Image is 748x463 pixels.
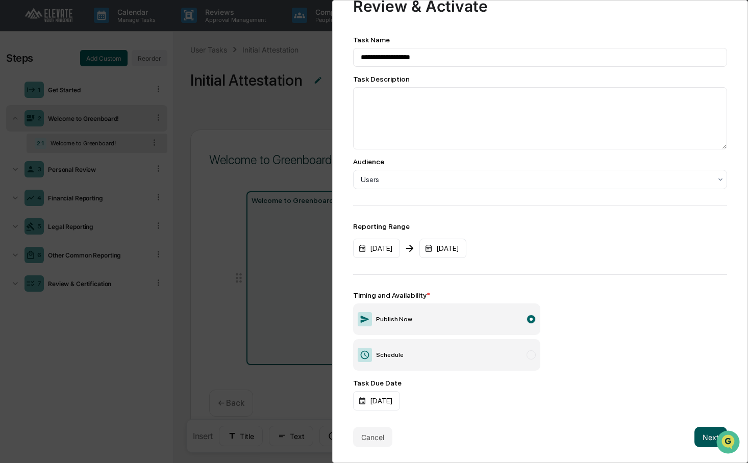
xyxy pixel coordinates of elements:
p: How can we help? [10,21,186,38]
div: Task Description [353,75,727,83]
span: Attestations [84,128,127,139]
span: Data Lookup [20,148,64,158]
label: Schedule [353,339,540,371]
span: Pylon [102,173,123,181]
div: 🗄️ [74,130,82,138]
div: Audience [353,158,384,166]
div: Task Due Date [353,379,727,387]
div: Timing and Availability [353,291,727,299]
div: We're available if you need us! [35,88,129,96]
div: Reporting Range [353,222,727,230]
img: 1746055101610-c473b297-6a78-478c-a979-82029cc54cd1 [10,78,29,96]
a: Powered byPylon [72,172,123,181]
div: [DATE] [419,239,466,258]
div: 🖐️ [10,130,18,138]
a: 🗄️Attestations [70,124,131,143]
div: [DATE] [353,239,400,258]
div: [DATE] [353,391,400,410]
button: Cancel [353,427,392,447]
button: Next [694,427,727,447]
button: Start new chat [173,81,186,93]
div: Task Name [353,36,727,44]
span: Preclearance [20,128,66,139]
a: 🔎Data Lookup [6,144,68,162]
div: 🔎 [10,149,18,157]
label: Publish Now [353,303,540,335]
a: 🖐️Preclearance [6,124,70,143]
iframe: Open customer support [715,429,743,457]
div: Start new chat [35,78,167,88]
